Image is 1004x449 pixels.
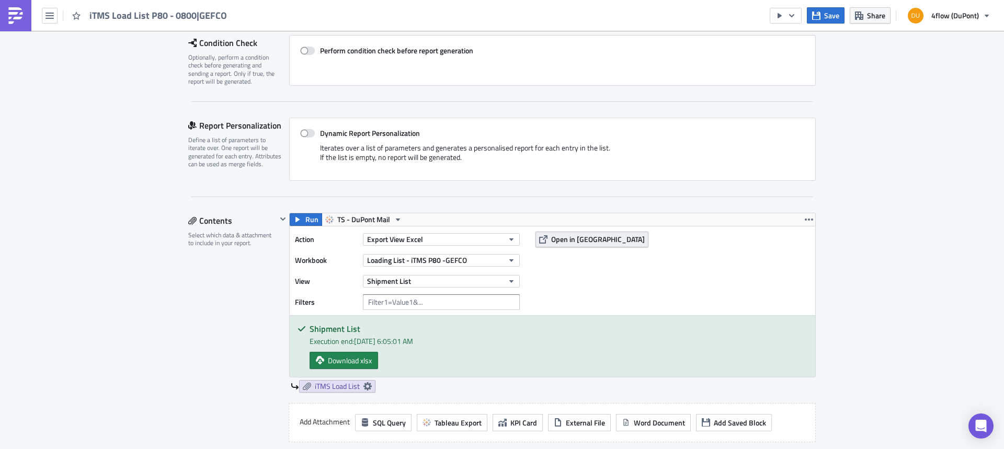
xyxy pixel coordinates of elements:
span: Add Saved Block [714,417,766,428]
span: Shipment List [367,275,411,286]
div: Contents [188,213,277,228]
button: KPI Card [493,414,543,431]
button: Shipment List [363,275,520,287]
label: Action [295,232,358,247]
span: Tableau Export [435,417,482,428]
div: Optionally, perform a condition check before generating and sending a report. Only if true, the r... [188,53,282,86]
span: Export View Excel [367,234,423,245]
body: Rich Text Area. Press ALT-0 for help. [4,4,499,138]
span: Save [824,10,839,21]
button: 4flow (DuPont) [902,4,996,27]
strong: Dynamic Report Personalization [320,128,420,139]
h5: Shipment List [310,325,807,333]
p: ---------------------------------------------------------------------- [4,73,499,82]
a: [EMAIL_ADDRESS][DOMAIN_NAME] [4,93,128,101]
span: SQL Query [373,417,406,428]
label: Filters [295,294,358,310]
button: Run [290,213,322,226]
img: PushMetrics [7,7,24,24]
input: Filter1=Value1&... [363,294,520,310]
button: Loading List - iTMS P80 -GEFCO [363,254,520,267]
span: 4flow (DuPont) [931,10,979,21]
div: Select which data & attachment to include in your report. [188,231,277,247]
button: Hide content [277,213,289,225]
div: Define a list of parameters to iterate over. One report will be generated for each entry. Attribu... [188,136,282,168]
button: External File [548,414,611,431]
img: Avatar [907,7,925,25]
p: DuPont Control Tower T +36168 61874 [4,85,499,110]
span: Word Document [634,417,685,428]
span: KPI Card [510,417,537,428]
span: iTMS Load List [315,382,360,391]
button: Tableau Export [417,414,487,431]
a: Download xlsx [310,352,378,369]
label: Add Attachment [300,414,350,430]
span: TS - DuPont Mail [337,213,390,226]
strong: Perform condition check before report generation [320,45,473,56]
span: iTMS Load List P80 - 0800|GEFCO [89,9,228,21]
button: Save [807,7,845,24]
button: Add Saved Block [696,414,772,431]
button: Share [850,7,891,24]
p: Kind regards, [4,62,499,70]
button: TS - DuPont Mail [322,213,406,226]
div: Open Intercom Messenger [968,413,994,439]
p: This file contains all the important information about the released shipments. [4,27,499,36]
button: Export View Excel [363,233,520,246]
span: Loading List - iTMS P80 -GEFCO [367,255,467,266]
span: Open in [GEOGRAPHIC_DATA] [551,234,645,245]
div: Iterates over a list of parameters and generates a personalised report for each entry in the list... [300,143,805,170]
a: iTMS Load List [299,380,375,393]
button: SQL Query [355,414,412,431]
span: Share [867,10,885,21]
span: External File [566,417,605,428]
label: Workbook [295,252,358,268]
button: Word Document [616,414,691,431]
p: In case of any questions please contact: . [4,50,499,59]
a: [EMAIL_ADDRESS][DOMAIN_NAME] [134,50,258,59]
p: Please find attached the file including all shipments released to you. [4,16,499,24]
span: Download xlsx [328,355,372,366]
div: Condition Check [188,35,289,51]
p: Dear All, [4,4,499,13]
label: View [295,273,358,289]
span: Run [305,213,318,226]
div: Execution end: [DATE] 6:05:01 AM [310,336,807,347]
button: Open in [GEOGRAPHIC_DATA] [535,232,648,247]
div: Report Personalization [188,118,289,133]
